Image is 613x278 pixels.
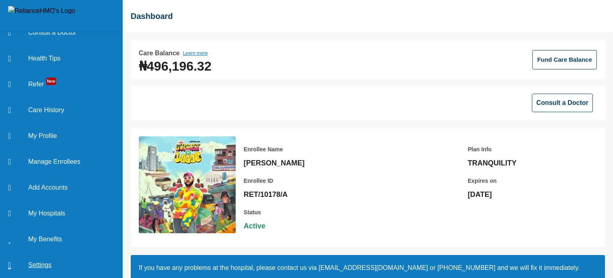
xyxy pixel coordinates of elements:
[468,176,581,186] p: Expires on
[468,158,581,168] p: TRANQUILITY
[468,144,581,154] p: Plan Info
[8,6,75,26] img: RelianceHMO's Logo
[139,61,211,71] h3: ₦496,196.32
[244,207,357,217] p: Status
[244,221,357,231] span: Active
[244,144,357,154] p: Enrollee Name
[318,264,428,271] a: [EMAIL_ADDRESS][DOMAIN_NAME]
[244,190,357,199] p: RET/10178/A
[131,10,173,22] h2: Dashboard
[532,94,593,112] button: Consult a Doctor
[139,136,236,233] img: Enrollee
[532,50,597,69] button: Fund Care Balance
[46,77,56,85] span: New
[139,48,180,58] h3: Care Balance
[244,158,357,168] p: [PERSON_NAME]
[437,264,496,271] a: [PHONE_NUMBER]
[183,48,207,58] button: Learn more
[468,190,581,199] p: [DATE]
[244,176,357,186] p: Enrollee ID
[139,263,597,273] h2: If you have any problems at the hospital, please contact us via or and we will fix it immediately.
